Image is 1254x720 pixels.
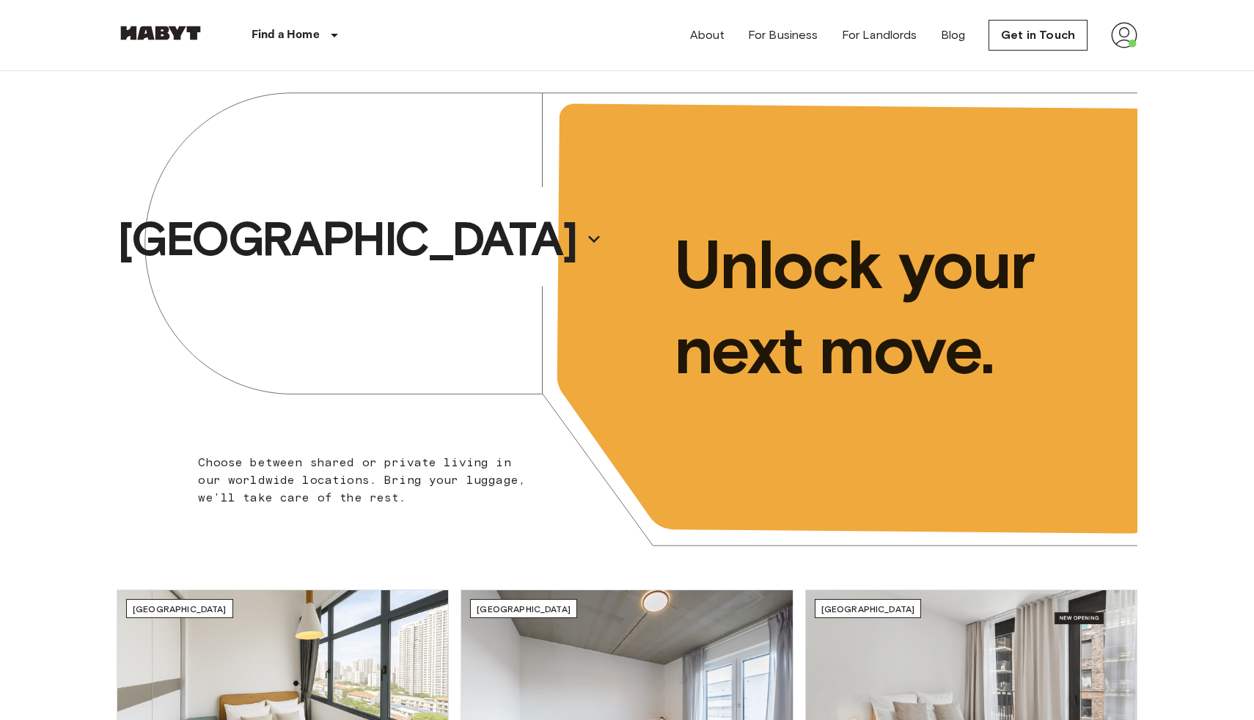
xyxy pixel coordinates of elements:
a: For Business [748,26,818,44]
p: Find a Home [252,26,320,44]
img: Habyt [117,26,205,40]
img: avatar [1111,22,1137,48]
a: Get in Touch [989,20,1088,51]
span: [GEOGRAPHIC_DATA] [821,603,915,614]
span: [GEOGRAPHIC_DATA] [477,603,571,614]
a: Blog [941,26,966,44]
p: Unlock your next move. [674,222,1114,392]
p: [GEOGRAPHIC_DATA] [117,210,576,268]
span: [GEOGRAPHIC_DATA] [133,603,227,614]
a: About [690,26,725,44]
button: [GEOGRAPHIC_DATA] [111,205,609,273]
a: For Landlords [842,26,917,44]
p: Choose between shared or private living in our worldwide locations. Bring your luggage, we'll tak... [198,454,535,507]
